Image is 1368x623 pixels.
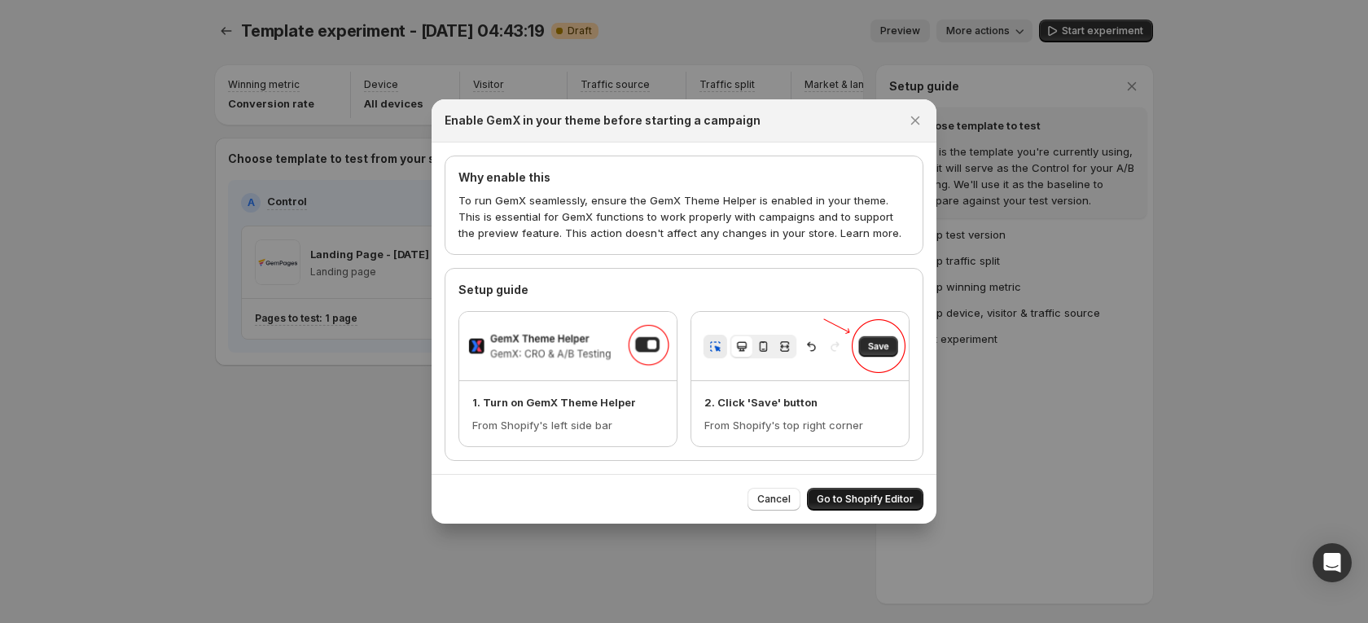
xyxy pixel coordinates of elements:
[704,394,896,410] p: 2. Click 'Save' button
[757,493,791,506] span: Cancel
[1313,543,1352,582] div: Open Intercom Messenger
[704,417,896,433] p: From Shopify's top right corner
[904,109,927,132] button: Close
[458,192,910,241] p: To run GemX seamlessly, ensure the GemX Theme Helper is enabled in your theme. This is essential ...
[691,312,909,380] img: 2. Click 'Save' button
[458,169,910,186] h4: Why enable this
[459,312,677,380] img: 1. Turn on GemX Theme Helper
[472,394,664,410] p: 1. Turn on GemX Theme Helper
[817,493,914,506] span: Go to Shopify Editor
[445,112,761,129] h2: Enable GemX in your theme before starting a campaign
[807,488,923,511] button: Go to Shopify Editor
[748,488,800,511] button: Cancel
[472,417,664,433] p: From Shopify's left side bar
[458,282,910,298] h4: Setup guide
